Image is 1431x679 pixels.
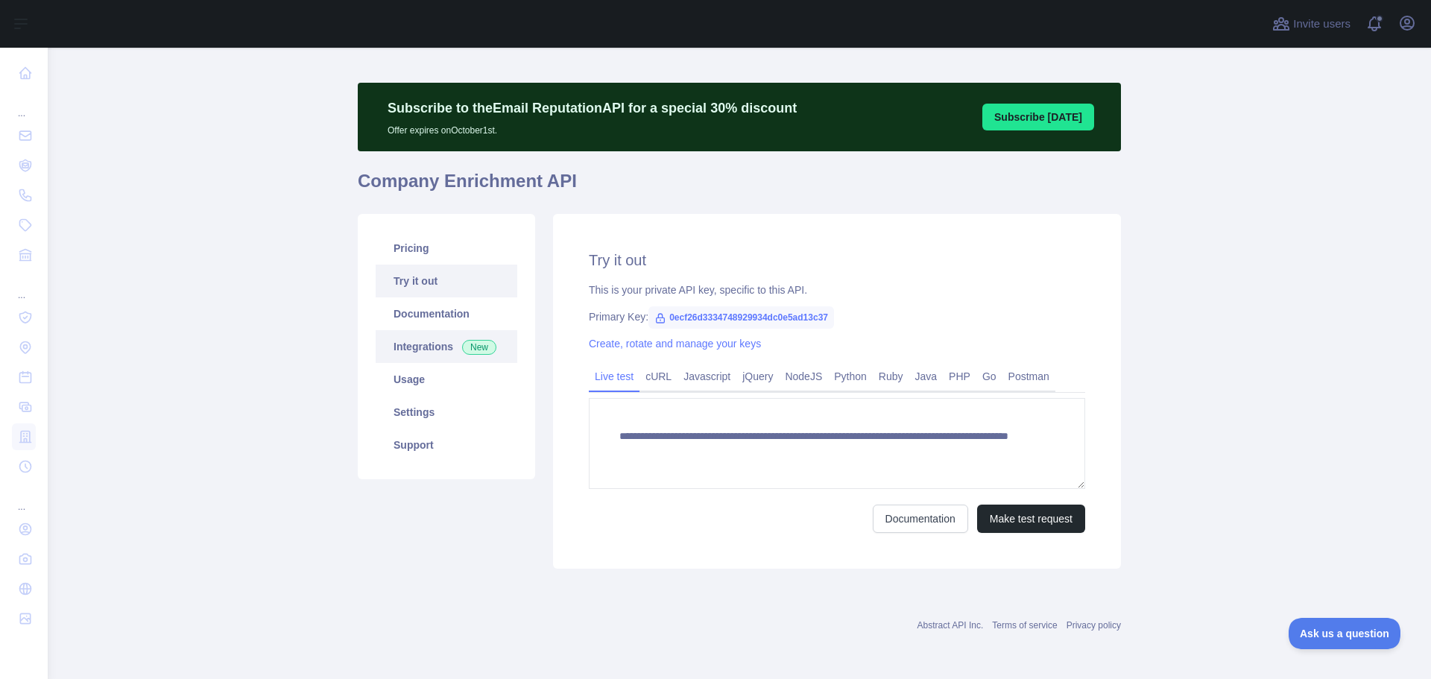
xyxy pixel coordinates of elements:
[589,250,1085,271] h2: Try it out
[589,338,761,350] a: Create, rotate and manage your keys
[12,89,36,119] div: ...
[376,297,517,330] a: Documentation
[1289,618,1401,649] iframe: Toggle Customer Support
[376,330,517,363] a: Integrations New
[917,620,984,631] a: Abstract API Inc.
[358,169,1121,205] h1: Company Enrichment API
[376,396,517,429] a: Settings
[376,429,517,461] a: Support
[376,265,517,297] a: Try it out
[589,282,1085,297] div: This is your private API key, specific to this API.
[1002,364,1055,388] a: Postman
[909,364,944,388] a: Java
[943,364,976,388] a: PHP
[779,364,828,388] a: NodeJS
[873,505,968,533] a: Documentation
[376,232,517,265] a: Pricing
[648,306,834,329] span: 0ecf26d3334748929934dc0e5ad13c37
[376,363,517,396] a: Usage
[639,364,677,388] a: cURL
[388,98,797,119] p: Subscribe to the Email Reputation API for a special 30 % discount
[828,364,873,388] a: Python
[388,119,797,136] p: Offer expires on October 1st.
[992,620,1057,631] a: Terms of service
[976,364,1002,388] a: Go
[1067,620,1121,631] a: Privacy policy
[982,104,1094,130] button: Subscribe [DATE]
[977,505,1085,533] button: Make test request
[677,364,736,388] a: Javascript
[462,340,496,355] span: New
[1269,12,1353,36] button: Invite users
[589,364,639,388] a: Live test
[736,364,779,388] a: jQuery
[1293,16,1351,33] span: Invite users
[12,271,36,301] div: ...
[589,309,1085,324] div: Primary Key:
[873,364,909,388] a: Ruby
[12,483,36,513] div: ...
